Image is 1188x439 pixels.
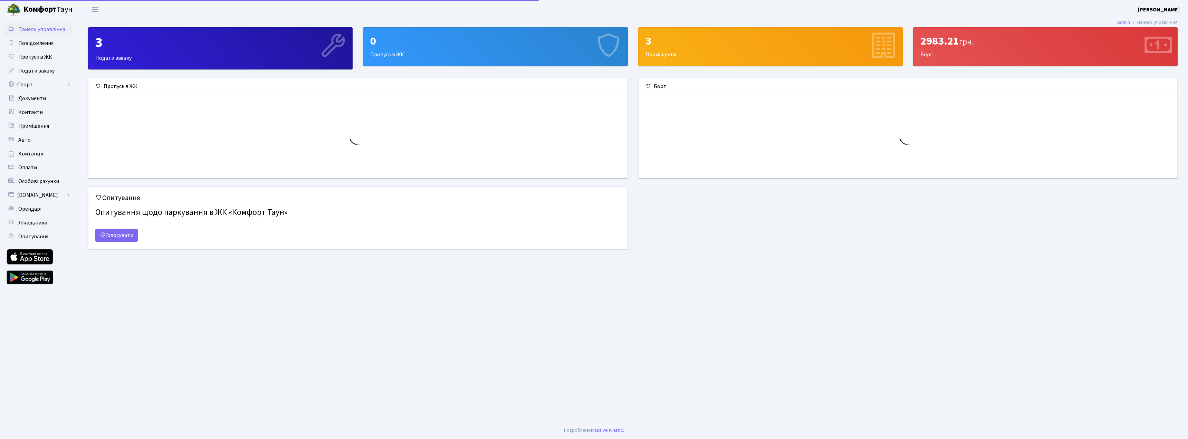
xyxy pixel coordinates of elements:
[23,4,73,16] span: Таун
[18,219,47,227] span: Лічильники
[913,28,1177,66] div: Борг
[363,27,627,66] a: 0Пропуск в ЖК
[3,202,73,216] a: Орендарі
[3,147,73,161] a: Квитанції
[3,105,73,119] a: Контакти
[3,50,73,64] a: Пропуск в ЖК
[86,4,104,15] button: Переключити навігацію
[3,216,73,230] a: Лічильники
[639,28,902,66] div: Приміщення
[95,35,345,51] div: 3
[18,164,37,171] span: Оплати
[95,205,621,220] h4: Опитування щодо паркування в ЖК «Комфорт Таун»
[3,22,73,36] a: Панель управління
[638,27,903,66] a: 3Приміщення
[1138,6,1180,14] a: [PERSON_NAME]
[7,3,21,17] img: logo.png
[18,233,48,240] span: Опитування
[18,67,55,75] span: Подати заявку
[3,92,73,105] a: Документи
[363,28,627,66] div: Пропуск в ЖК
[3,230,73,244] a: Опитування
[3,78,73,92] a: Спорт
[1130,19,1178,26] li: Панель управління
[1138,6,1180,13] b: [PERSON_NAME]
[18,39,54,47] span: Повідомлення
[3,161,73,174] a: Оплати
[18,95,46,102] span: Документи
[3,188,73,202] a: [DOMAIN_NAME]
[18,53,52,61] span: Пропуск в ЖК
[95,229,138,242] a: Голосувати
[88,27,353,69] a: 3Подати заявку
[18,205,41,213] span: Орендарі
[3,36,73,50] a: Повідомлення
[3,119,73,133] a: Приміщення
[564,427,591,434] a: Розроблено
[18,178,59,185] span: Особові рахунки
[564,427,624,434] div: .
[3,174,73,188] a: Особові рахунки
[18,108,43,116] span: Контакти
[959,36,974,48] span: грн.
[18,122,49,130] span: Приміщення
[18,150,44,158] span: Квитанції
[370,35,620,48] div: 0
[1117,19,1130,26] a: Admin
[88,78,627,95] div: Пропуск в ЖК
[920,35,1170,48] div: 2983.21
[23,4,57,15] b: Комфорт
[18,26,65,33] span: Панель управління
[95,194,621,202] h5: Опитування
[88,28,352,69] div: Подати заявку
[18,136,31,144] span: Авто
[591,427,623,434] a: Massive Kinetic
[645,35,895,48] div: 3
[3,64,73,78] a: Подати заявку
[3,133,73,147] a: Авто
[1107,15,1188,30] nav: breadcrumb
[639,78,1178,95] div: Борг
